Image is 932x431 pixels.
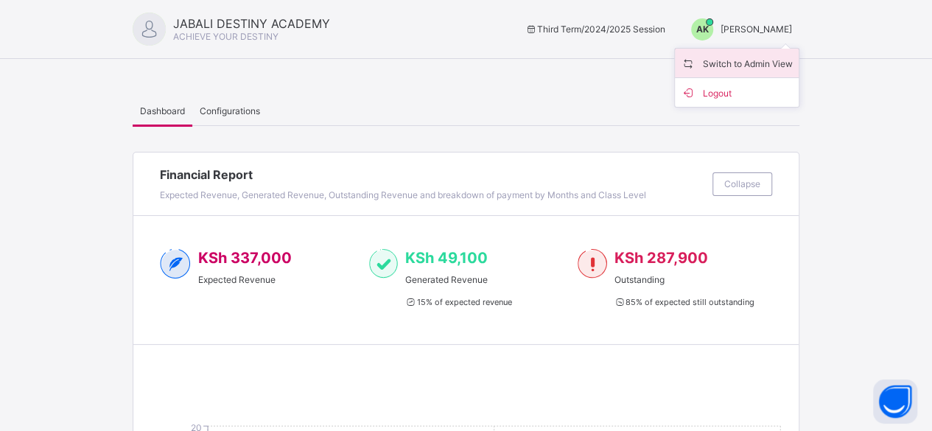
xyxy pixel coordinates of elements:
span: Financial Report [160,167,705,182]
span: session/term information [525,24,665,35]
span: AK [696,24,709,35]
span: Dashboard [140,105,185,116]
button: Open asap [873,379,917,424]
span: Switch to Admin View [681,55,793,71]
span: Expected Revenue, Generated Revenue, Outstanding Revenue and breakdown of payment by Months and C... [160,189,646,200]
li: dropdown-list-item-name-0 [675,49,799,78]
span: [PERSON_NAME] [721,24,792,35]
span: KSh 49,100 [405,249,488,267]
span: KSh 337,000 [198,249,292,267]
img: expected-2.4343d3e9d0c965b919479240f3db56ac.svg [160,249,191,278]
span: Configurations [200,105,260,116]
span: Outstanding [614,274,754,285]
span: JABALI DESTINY ACADEMY [173,16,330,31]
li: dropdown-list-item-buttom-1 [675,78,799,107]
span: Logout [681,84,793,101]
span: Expected Revenue [198,274,292,285]
span: KSh 287,900 [614,249,708,267]
img: outstanding-1.146d663e52f09953f639664a84e30106.svg [578,249,606,278]
span: 85 % of expected still outstanding [614,297,754,307]
span: ACHIEVE YOUR DESTINY [173,31,278,42]
span: Generated Revenue [405,274,511,285]
span: 15 % of expected revenue [405,297,511,307]
img: paid-1.3eb1404cbcb1d3b736510a26bbfa3ccb.svg [369,249,398,278]
span: Collapse [724,178,760,189]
